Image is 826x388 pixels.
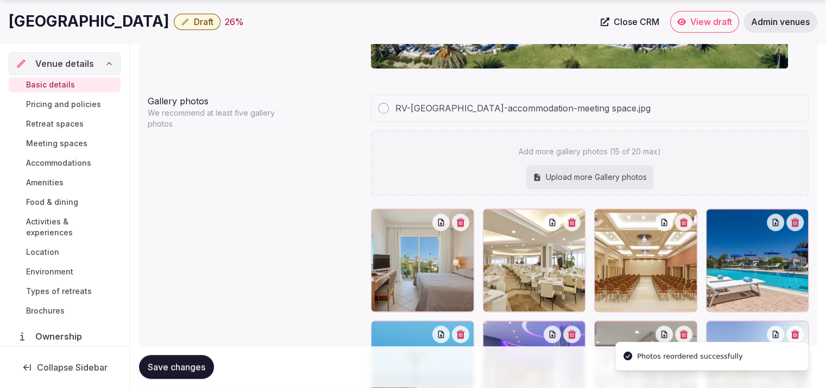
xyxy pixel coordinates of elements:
[395,102,651,115] span: RV-[GEOGRAPHIC_DATA]-accommodation-meeting space.jpg
[9,77,121,92] a: Basic details
[9,155,121,171] a: Accommodations
[594,11,666,33] a: Close CRM
[26,79,75,90] span: Basic details
[148,362,205,373] span: Save changes
[371,209,474,312] div: RV-Rodos Princess Beach Hotel-accommodation 2.jpg
[9,264,121,279] a: Environment
[9,284,121,299] a: Types of retreats
[26,247,59,258] span: Location
[706,209,809,312] div: RV-Rodos Princess Beach Hotel-pool 1.jpg
[194,16,213,27] span: Draft
[614,16,659,27] span: Close CRM
[9,303,121,318] a: Brochures
[26,305,65,316] span: Brochures
[9,245,121,260] a: Location
[26,158,91,168] span: Accommodations
[743,11,817,33] a: Admin venues
[225,15,244,28] button: 26%
[174,14,220,30] button: Draft
[9,11,169,32] h1: [GEOGRAPHIC_DATA]
[26,266,73,277] span: Environment
[9,175,121,190] a: Amenities
[9,195,121,210] a: Food & dining
[670,11,739,33] a: View draft
[26,138,87,149] span: Meeting spaces
[26,99,101,110] span: Pricing and policies
[9,97,121,112] a: Pricing and policies
[26,118,84,129] span: Retreat spaces
[9,214,121,240] a: Activities & experiences
[9,116,121,132] a: Retreat spaces
[637,351,742,362] div: Photos reordered successfully
[690,16,732,27] span: View draft
[519,146,661,157] p: Add more gallery photos (15 of 20 max)
[526,165,653,189] div: Upload more Gallery photos
[9,136,121,151] a: Meeting spaces
[35,57,94,70] span: Venue details
[225,15,244,28] div: 26 %
[26,177,64,188] span: Amenities
[26,286,92,297] span: Types of retreats
[9,355,121,379] button: Collapse Sidebar
[148,108,287,129] p: We recommend at least five gallery photos
[26,216,116,238] span: Activities & experiences
[148,90,362,108] div: Gallery photos
[37,362,108,373] span: Collapse Sidebar
[139,355,214,379] button: Save changes
[594,209,697,312] div: RV-Rodos Princess Beach Hotel-accommodation-meeting space.jpg
[751,16,810,27] span: Admin venues
[35,330,86,343] span: Ownership
[9,325,121,348] a: Ownership
[26,197,78,208] span: Food & dining
[483,209,586,312] div: RV-Rodos Princess Beach Hotel-accommodation-dining.jpg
